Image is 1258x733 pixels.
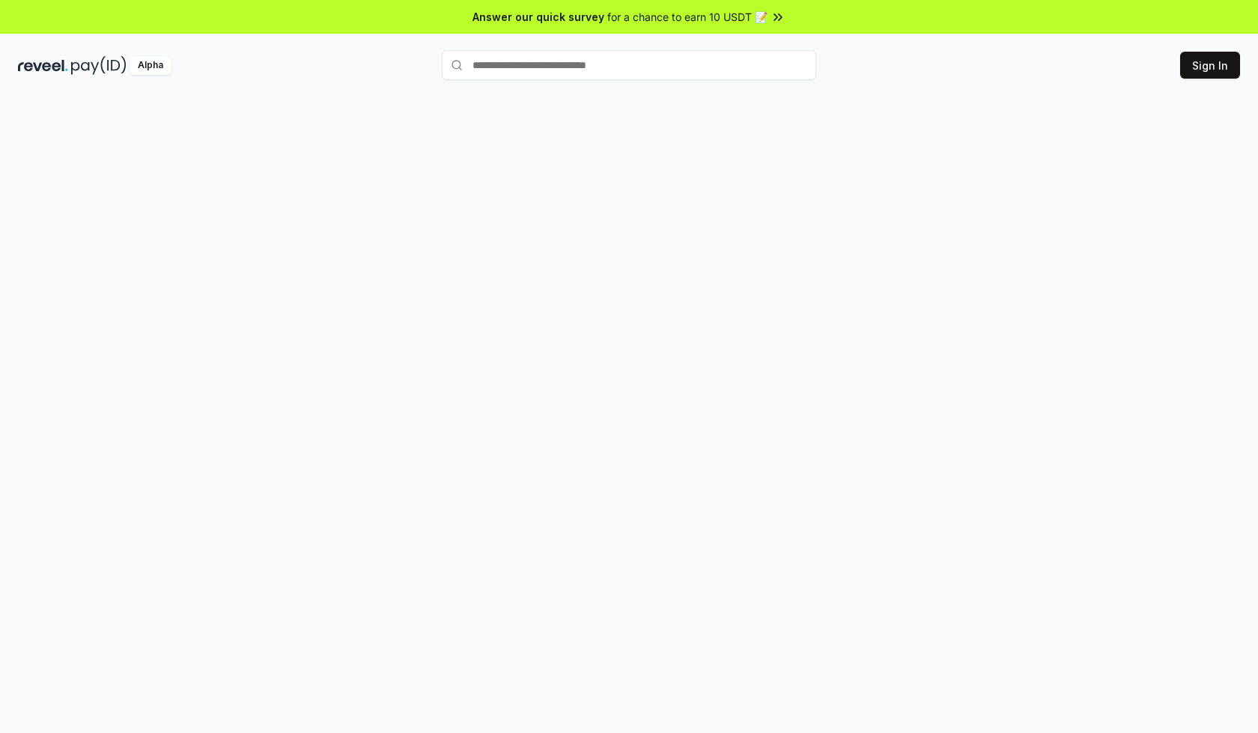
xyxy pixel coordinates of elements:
[18,56,68,75] img: reveel_dark
[607,9,768,25] span: for a chance to earn 10 USDT 📝
[130,56,171,75] div: Alpha
[71,56,127,75] img: pay_id
[472,9,604,25] span: Answer our quick survey
[1180,52,1240,79] button: Sign In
